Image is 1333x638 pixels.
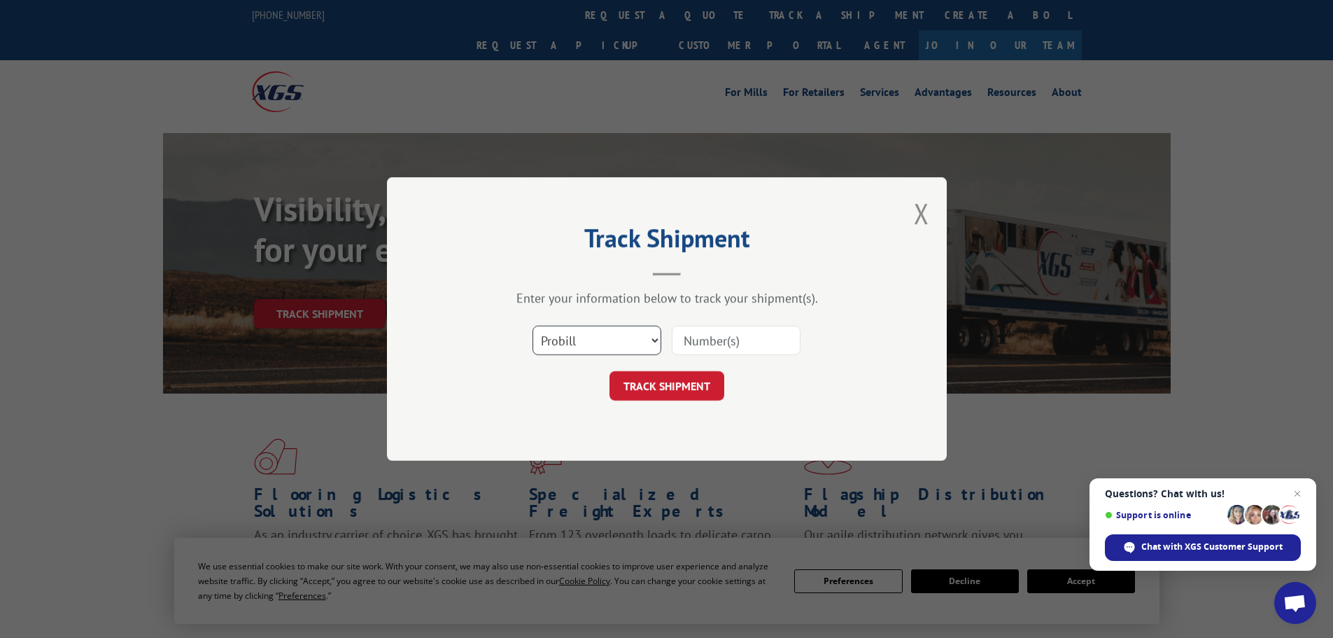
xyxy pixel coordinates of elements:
[1105,510,1222,520] span: Support is online
[457,228,877,255] h2: Track Shipment
[1141,541,1283,553] span: Chat with XGS Customer Support
[1289,485,1306,502] span: Close chat
[1105,534,1301,561] div: Chat with XGS Customer Support
[1274,582,1316,624] div: Open chat
[457,290,877,306] div: Enter your information below to track your shipment(s).
[1105,488,1301,499] span: Questions? Chat with us!
[672,326,800,355] input: Number(s)
[914,195,929,232] button: Close modal
[609,371,724,401] button: TRACK SHIPMENT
